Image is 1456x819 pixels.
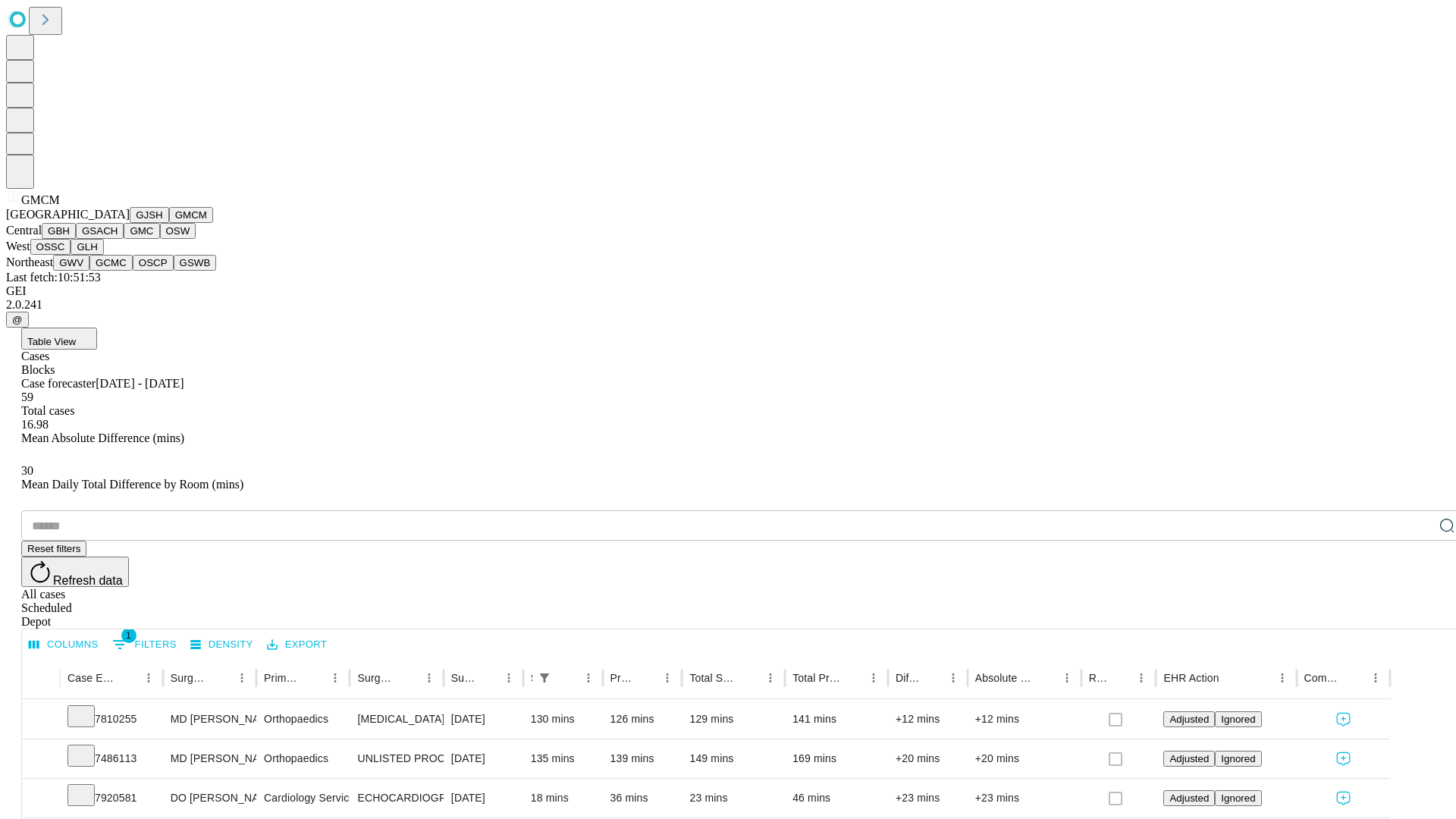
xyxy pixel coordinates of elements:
[842,667,863,689] button: Sort
[975,700,1074,739] div: +12 mins
[792,672,840,684] div: Total Predicted Duration
[1109,667,1131,689] button: Sort
[21,478,243,491] span: Mean Daily Total Difference by Room (mins)
[27,543,80,554] span: Reset filters
[531,672,532,684] div: Scheduled In Room Duration
[30,707,52,733] button: Expand
[21,328,97,350] button: Table View
[1215,790,1261,806] button: Ignored
[264,779,342,817] div: Cardiology Service
[657,667,678,689] button: Menu
[635,667,657,689] button: Sort
[531,700,595,739] div: 130 mins
[792,700,880,739] div: 141 mins
[610,739,675,778] div: 139 mins
[1089,672,1109,684] div: Resolved in EHR
[133,255,174,271] button: OSCP
[357,700,435,739] div: [MEDICAL_DATA] [MEDICAL_DATA]
[1163,672,1219,684] div: EHR Action
[6,312,29,328] button: @
[689,779,777,817] div: 23 mins
[67,700,155,739] div: 7810255
[6,240,30,253] span: West
[30,239,71,255] button: OSSC
[138,667,159,689] button: Menu
[397,667,419,689] button: Sort
[21,377,96,390] span: Case forecaster
[89,255,133,271] button: GCMC
[171,739,249,778] div: MD [PERSON_NAME] [PERSON_NAME]
[610,700,675,739] div: 126 mins
[6,298,1450,312] div: 2.0.241
[264,739,342,778] div: Orthopaedics
[1163,790,1215,806] button: Adjusted
[325,667,346,689] button: Menu
[975,739,1074,778] div: +20 mins
[1304,672,1342,684] div: Comments
[169,207,213,223] button: GMCM
[264,700,342,739] div: Orthopaedics
[689,700,777,739] div: 129 mins
[534,667,555,689] button: Show filters
[21,391,33,403] span: 59
[76,223,124,239] button: GSACH
[760,667,781,689] button: Menu
[1221,753,1255,764] span: Ignored
[30,786,52,812] button: Expand
[451,779,516,817] div: [DATE]
[124,223,159,239] button: GMC
[557,667,578,689] button: Sort
[21,557,129,587] button: Refresh data
[53,255,89,271] button: GWV
[943,667,964,689] button: Menu
[1169,753,1209,764] span: Adjusted
[1215,751,1261,767] button: Ignored
[921,667,943,689] button: Sort
[121,628,136,643] span: 1
[67,739,155,778] div: 7486113
[6,284,1450,298] div: GEI
[1131,667,1152,689] button: Menu
[896,739,960,778] div: +20 mins
[171,700,249,739] div: MD [PERSON_NAME] [PERSON_NAME]
[896,700,960,739] div: +12 mins
[42,223,76,239] button: GBH
[975,779,1074,817] div: +23 mins
[96,377,184,390] span: [DATE] - [DATE]
[6,256,53,268] span: Northeast
[1035,667,1056,689] button: Sort
[451,672,475,684] div: Surgery Date
[534,667,555,689] div: 1 active filter
[27,336,76,347] span: Table View
[357,672,395,684] div: Surgery Name
[896,779,960,817] div: +23 mins
[451,739,516,778] div: [DATE]
[357,739,435,778] div: UNLISTED PROCEDURE PELVIS OR HIP JOINT
[531,779,595,817] div: 18 mins
[1169,792,1209,804] span: Adjusted
[171,779,249,817] div: DO [PERSON_NAME] [PERSON_NAME]
[108,632,180,657] button: Show filters
[53,574,123,587] span: Refresh data
[21,418,49,431] span: 16.98
[21,193,60,206] span: GMCM
[30,746,52,773] button: Expand
[498,667,519,689] button: Menu
[610,672,635,684] div: Predicted In Room Duration
[792,739,880,778] div: 169 mins
[419,667,440,689] button: Menu
[25,633,102,657] button: Select columns
[6,208,130,221] span: [GEOGRAPHIC_DATA]
[739,667,760,689] button: Sort
[1272,667,1293,689] button: Menu
[117,667,138,689] button: Sort
[303,667,325,689] button: Sort
[477,667,498,689] button: Sort
[1056,667,1078,689] button: Menu
[187,633,257,657] button: Density
[264,672,302,684] div: Primary Service
[1221,792,1255,804] span: Ignored
[1344,667,1365,689] button: Sort
[21,464,33,477] span: 30
[174,255,217,271] button: GSWB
